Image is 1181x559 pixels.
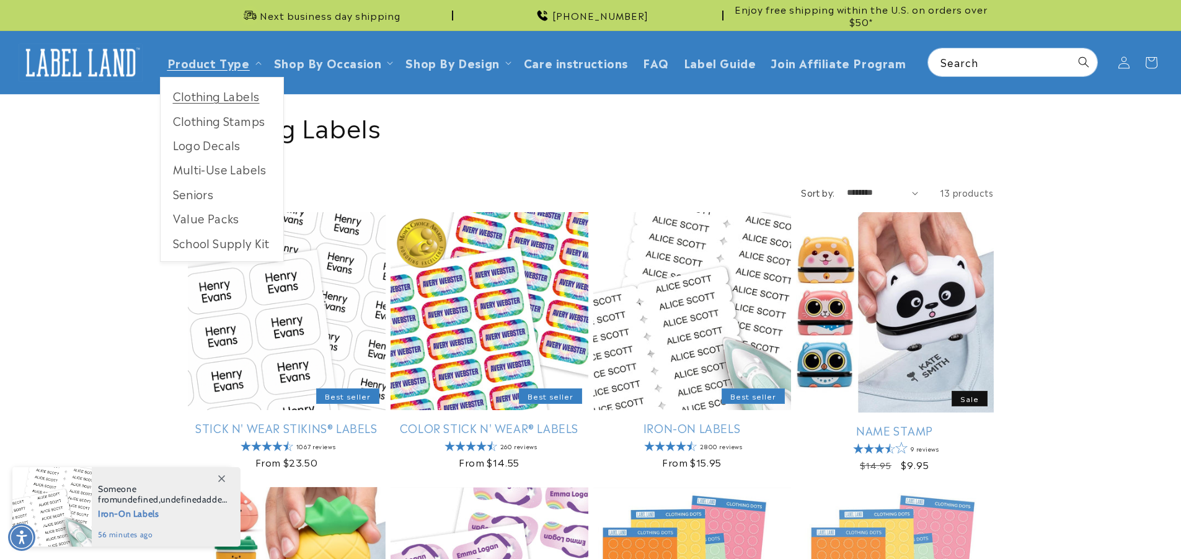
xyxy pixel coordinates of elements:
[728,3,994,27] span: Enjoy free shipping within the U.S. on orders over $50*
[19,43,143,82] img: Label Land
[405,54,499,71] a: Shop By Design
[763,48,913,77] a: Join Affiliate Program
[391,421,588,435] a: Color Stick N' Wear® Labels
[796,423,994,437] a: Name Stamp
[552,9,648,22] span: [PHONE_NUMBER]
[1070,48,1097,76] button: Search
[188,421,386,435] a: Stick N' Wear Stikins® Labels
[771,55,906,69] span: Join Affiliate Program
[161,109,283,133] a: Clothing Stamps
[635,48,676,77] a: FAQ
[161,206,283,230] a: Value Packs
[801,186,834,199] label: Sort by:
[161,231,283,255] a: School Supply Kit
[267,48,399,77] summary: Shop By Occasion
[161,133,283,157] a: Logo Decals
[676,48,764,77] a: Label Guide
[117,494,158,505] span: undefined
[161,182,283,206] a: Seniors
[161,84,283,108] a: Clothing Labels
[188,110,994,142] h1: Clothing Labels
[161,157,283,181] a: Multi-Use Labels
[643,55,669,69] span: FAQ
[161,494,201,505] span: undefined
[940,186,994,199] span: 13 products
[98,484,228,505] span: Someone from , added this product to their cart.
[167,54,250,71] a: Product Type
[524,55,628,69] span: Care instructions
[593,421,791,435] a: Iron-On Labels
[684,55,756,69] span: Label Guide
[8,524,35,551] div: Accessibility Menu
[160,48,267,77] summary: Product Type
[516,48,635,77] a: Care instructions
[274,55,382,69] span: Shop By Occasion
[398,48,516,77] summary: Shop By Design
[260,9,400,22] span: Next business day shipping
[14,38,148,86] a: Label Land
